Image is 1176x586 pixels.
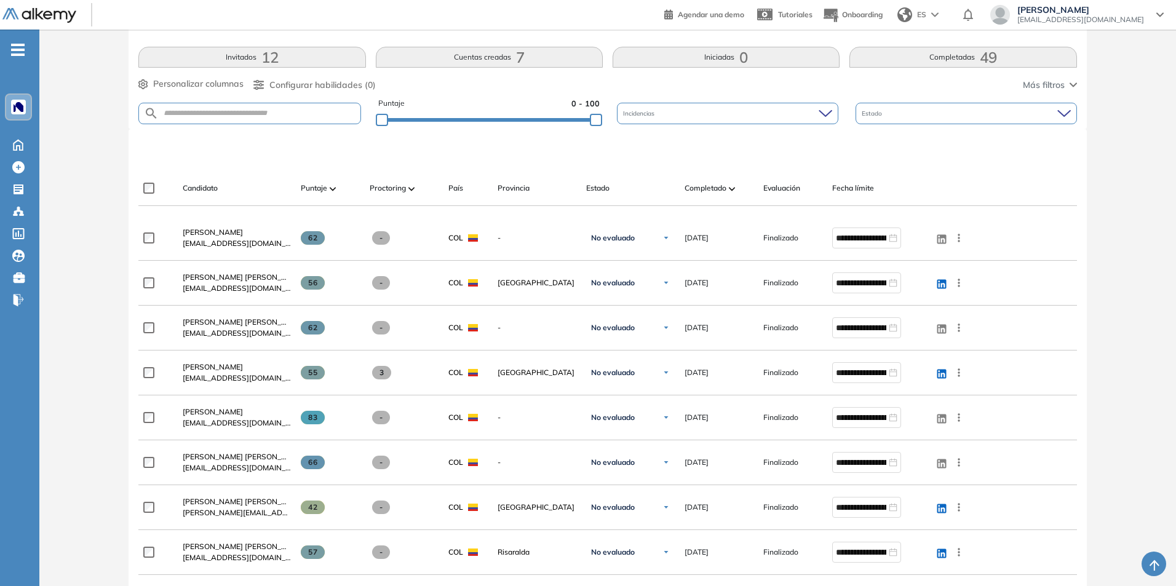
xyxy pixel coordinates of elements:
span: Completado [685,183,726,194]
span: - [372,276,390,290]
span: [GEOGRAPHIC_DATA] [498,277,576,288]
span: 66 [301,456,325,469]
a: [PERSON_NAME] [183,227,291,238]
img: COL [468,459,478,466]
span: 55 [301,366,325,379]
span: [PERSON_NAME][EMAIL_ADDRESS][PERSON_NAME][DOMAIN_NAME] [183,507,291,518]
span: Estado [862,109,884,118]
span: No evaluado [591,323,635,333]
span: Personalizar columnas [153,77,244,90]
img: COL [468,504,478,511]
span: [PERSON_NAME] [PERSON_NAME] [183,317,305,327]
div: Incidencias [617,103,838,124]
span: [EMAIL_ADDRESS][DOMAIN_NAME] [183,238,291,249]
img: world [897,7,912,22]
span: COL [448,232,463,244]
span: Candidato [183,183,218,194]
span: Onboarding [842,10,883,19]
span: Tutoriales [778,10,812,19]
span: [EMAIL_ADDRESS][DOMAIN_NAME] [183,283,291,294]
span: [DATE] [685,232,709,244]
img: Ícono de flecha [662,234,670,242]
span: Puntaje [378,98,405,109]
span: COL [448,322,463,333]
span: [DATE] [685,502,709,513]
span: [PERSON_NAME] [PERSON_NAME] [183,452,305,461]
span: Más filtros [1023,79,1065,92]
span: [DATE] [685,457,709,468]
img: SEARCH_ALT [144,106,159,121]
span: [DATE] [685,547,709,558]
span: COL [448,457,463,468]
span: COL [448,367,463,378]
img: [missing "en.ARROW_ALT" translation] [330,187,336,191]
a: [PERSON_NAME] [183,362,291,373]
img: COL [468,369,478,376]
span: 62 [301,321,325,335]
span: Agendar una demo [678,10,744,19]
img: Ícono de flecha [662,548,670,556]
span: - [372,321,390,335]
span: 3 [372,366,391,379]
img: [missing "en.ARROW_ALT" translation] [729,187,735,191]
span: Risaralda [498,547,576,558]
img: Ícono de flecha [662,414,670,421]
span: Provincia [498,183,530,194]
button: Personalizar columnas [138,77,244,90]
span: 56 [301,276,325,290]
a: [PERSON_NAME] [PERSON_NAME] [183,541,291,552]
span: Finalizado [763,367,798,378]
a: [PERSON_NAME] [PERSON_NAME] [183,272,291,283]
span: Finalizado [763,277,798,288]
span: [PERSON_NAME] [1017,5,1144,15]
span: [GEOGRAPHIC_DATA] [498,367,576,378]
img: [missing "en.ARROW_ALT" translation] [408,187,415,191]
img: COL [468,234,478,242]
span: ES [917,9,926,20]
button: Cuentas creadas7 [376,47,603,68]
span: COL [448,502,463,513]
button: Configurar habilidades (0) [253,79,376,92]
span: - [498,322,576,333]
a: [PERSON_NAME] [PERSON_NAME] [183,496,291,507]
img: https://assets.alkemy.org/workspaces/1394/c9baeb50-dbbd-46c2-a7b2-c74a16be862c.png [14,102,23,112]
span: 42 [301,501,325,514]
img: COL [468,279,478,287]
img: COL [468,324,478,331]
button: Onboarding [822,2,883,28]
img: Ícono de flecha [662,324,670,331]
img: Logo [2,8,76,23]
span: [EMAIL_ADDRESS][DOMAIN_NAME] [183,373,291,384]
span: Fecha límite [832,183,874,194]
a: [PERSON_NAME] [PERSON_NAME] [183,317,291,328]
span: COL [448,277,463,288]
span: Puntaje [301,183,327,194]
i: - [11,49,25,51]
span: Proctoring [370,183,406,194]
span: - [372,411,390,424]
div: Estado [856,103,1077,124]
span: No evaluado [591,413,635,422]
span: Configurar habilidades (0) [269,79,376,92]
span: [EMAIL_ADDRESS][DOMAIN_NAME] [183,418,291,429]
span: COL [448,412,463,423]
span: Finalizado [763,232,798,244]
img: Ícono de flecha [662,504,670,511]
span: No evaluado [591,368,635,378]
span: 62 [301,231,325,245]
span: Finalizado [763,502,798,513]
span: Evaluación [763,183,800,194]
span: [DATE] [685,322,709,333]
span: No evaluado [591,547,635,557]
span: [EMAIL_ADDRESS][DOMAIN_NAME] [183,328,291,339]
span: [EMAIL_ADDRESS][DOMAIN_NAME] [183,462,291,473]
a: [PERSON_NAME] [PERSON_NAME] [183,451,291,462]
span: 0 - 100 [571,98,600,109]
span: Incidencias [623,109,657,118]
span: [PERSON_NAME] [PERSON_NAME] [183,542,305,551]
button: Más filtros [1023,79,1077,92]
span: [DATE] [685,367,709,378]
span: - [372,545,390,559]
span: Estado [586,183,610,194]
img: COL [468,414,478,421]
